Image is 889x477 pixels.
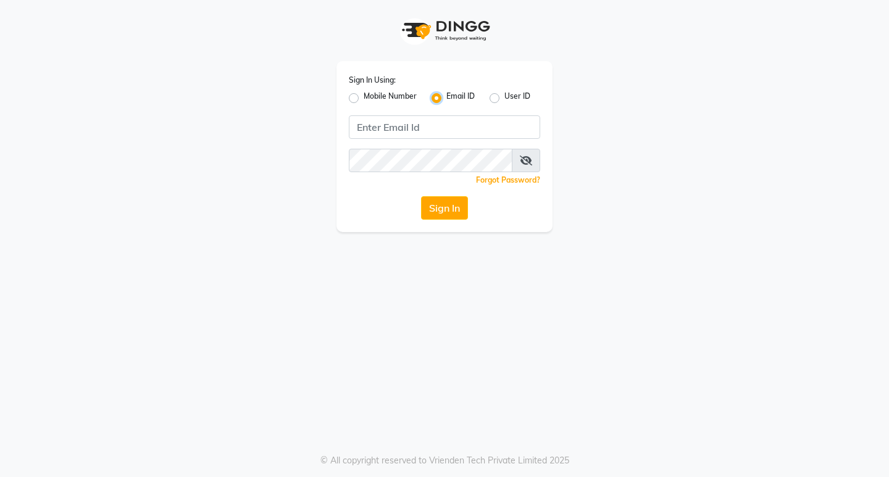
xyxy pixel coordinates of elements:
img: logo1.svg [395,12,494,49]
input: Username [349,115,540,139]
label: Email ID [446,91,475,106]
input: Username [349,149,512,172]
label: Sign In Using: [349,75,396,86]
label: User ID [504,91,530,106]
button: Sign In [421,196,468,220]
a: Forgot Password? [476,175,540,185]
label: Mobile Number [364,91,417,106]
